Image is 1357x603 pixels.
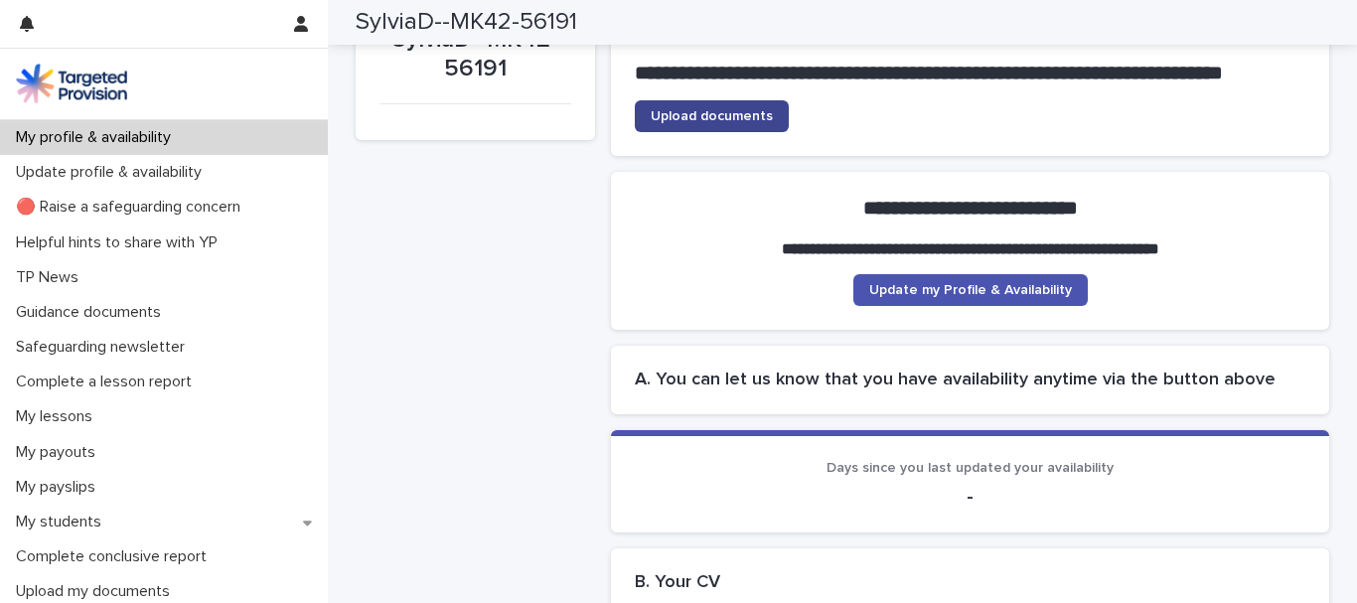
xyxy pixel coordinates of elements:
[869,283,1072,297] span: Update my Profile & Availability
[635,100,789,132] a: Upload documents
[8,268,94,287] p: TP News
[8,407,108,426] p: My lessons
[8,547,223,566] p: Complete conclusive report
[8,303,177,322] p: Guidance documents
[635,370,1305,391] h2: A. You can let us know that you have availability anytime via the button above
[635,485,1305,509] p: -
[8,443,111,462] p: My payouts
[8,582,186,601] p: Upload my documents
[651,109,773,123] span: Upload documents
[16,64,127,103] img: M5nRWzHhSzIhMunXDL62
[8,373,208,391] p: Complete a lesson report
[8,338,201,357] p: Safeguarding newsletter
[379,26,571,83] p: SylviaD--MK42-56191
[8,233,233,252] p: Helpful hints to share with YP
[8,163,218,182] p: Update profile & availability
[635,572,720,594] h2: B. Your CV
[8,478,111,497] p: My payslips
[356,8,577,37] h2: SylviaD--MK42-56191
[8,513,117,531] p: My students
[827,461,1114,475] span: Days since you last updated your availability
[8,198,256,217] p: 🔴 Raise a safeguarding concern
[8,128,187,147] p: My profile & availability
[853,274,1088,306] a: Update my Profile & Availability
